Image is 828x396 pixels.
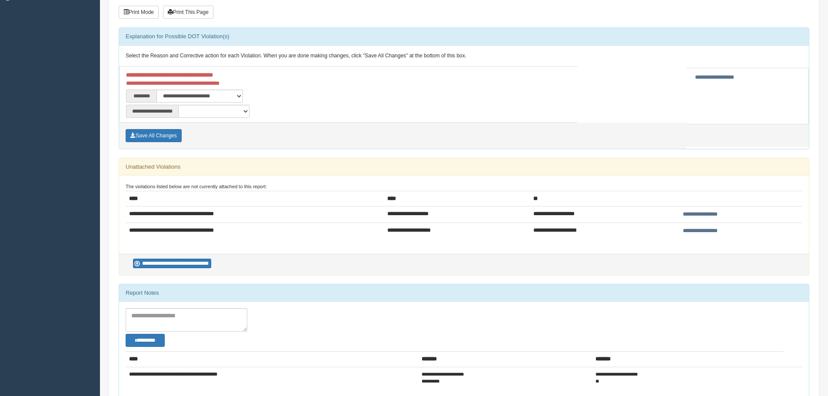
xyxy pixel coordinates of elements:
[119,28,809,45] div: Explanation for Possible DOT Violation(s)
[119,6,159,19] button: Print Mode
[119,46,809,67] div: Select the Reason and Corrective action for each Violation. When you are done making changes, cli...
[126,129,182,142] button: Save
[126,184,267,189] small: The violations listed below are not currently attached to this report:
[119,158,809,176] div: Unattached Violations
[163,6,213,19] button: Print This Page
[126,334,165,347] button: Change Filter Options
[119,284,809,302] div: Report Notes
